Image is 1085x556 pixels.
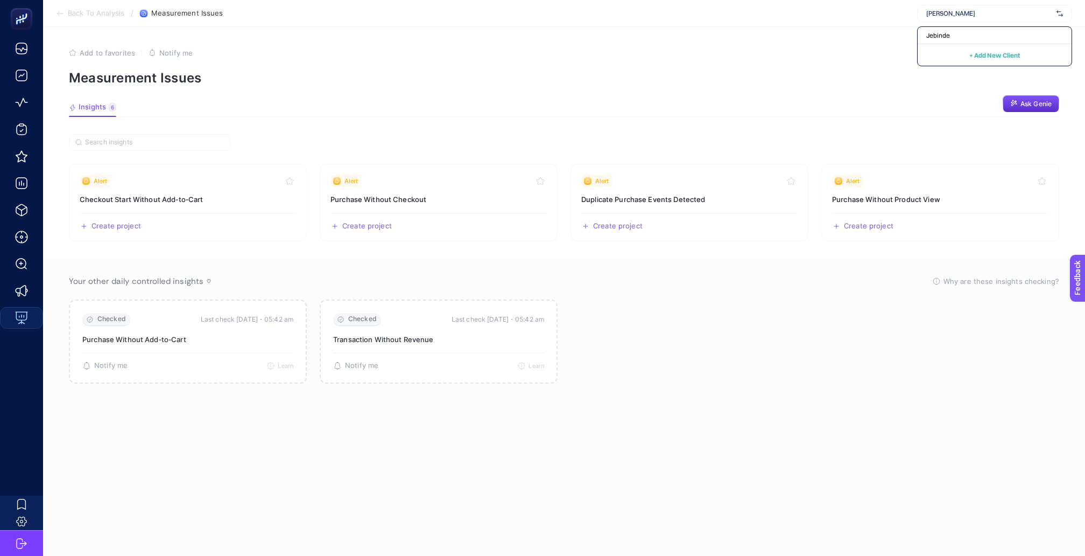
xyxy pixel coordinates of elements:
[821,164,1059,241] a: View insight titled
[69,300,1059,384] section: Passive Insight Packages
[69,276,203,287] span: Your other daily controlled insights
[91,222,141,231] span: Create project
[69,164,307,241] a: View insight titled
[69,48,135,57] button: Add to favorites
[80,48,135,57] span: Add to favorites
[518,362,544,370] button: Learn
[1020,100,1052,108] span: Ask Genie
[926,9,1052,18] input: IDDEF
[926,31,950,40] span: Jebinde
[267,362,293,370] button: Learn
[832,194,1048,205] h3: Insight title
[785,175,798,187] button: Toggle favorite
[1056,8,1063,19] img: svg%3e
[201,314,293,325] time: Last check [DATE]・05:42 am
[149,48,193,57] button: Notify me
[159,48,193,57] span: Notify me
[345,362,378,370] span: Notify me
[844,222,893,231] span: Create project
[94,177,108,185] span: Alert
[1035,175,1048,187] button: Toggle favorite
[943,276,1059,287] span: Why are these insights checking?
[82,362,128,370] button: Notify me
[846,177,860,185] span: Alert
[534,175,547,187] button: Toggle favorite
[320,164,558,241] a: View insight titled
[80,222,141,231] button: Create a new project based on this insight
[85,138,224,147] input: Search
[1003,95,1059,113] button: Ask Genie
[333,335,544,344] p: Transaction Without Revenue
[79,103,106,112] span: Insights
[330,222,392,231] button: Create a new project based on this insight
[82,335,293,344] p: Purchase Without Add‑to‑Cart
[278,362,293,370] span: Learn
[131,9,133,17] span: /
[969,48,1020,61] button: + Add New Client
[344,177,358,185] span: Alert
[832,222,893,231] button: Create a new project based on this insight
[94,362,128,370] span: Notify me
[80,194,296,205] h3: Insight title
[68,9,124,18] span: Back To Analysis
[69,70,1059,86] p: Measurement Issues
[593,222,643,231] span: Create project
[97,315,126,323] span: Checked
[595,177,609,185] span: Alert
[69,164,1059,241] section: Insight Packages
[151,9,223,18] span: Measurement Issues
[330,194,547,205] h3: Insight title
[333,362,378,370] button: Notify me
[108,103,116,112] div: 6
[283,175,296,187] button: Toggle favorite
[342,222,392,231] span: Create project
[969,51,1020,59] span: + Add New Client
[581,222,643,231] button: Create a new project based on this insight
[570,164,808,241] a: View insight titled
[581,194,798,205] h3: Insight title
[6,3,41,12] span: Feedback
[348,315,377,323] span: Checked
[452,314,544,325] time: Last check [DATE]・05:42 am
[529,362,544,370] span: Learn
